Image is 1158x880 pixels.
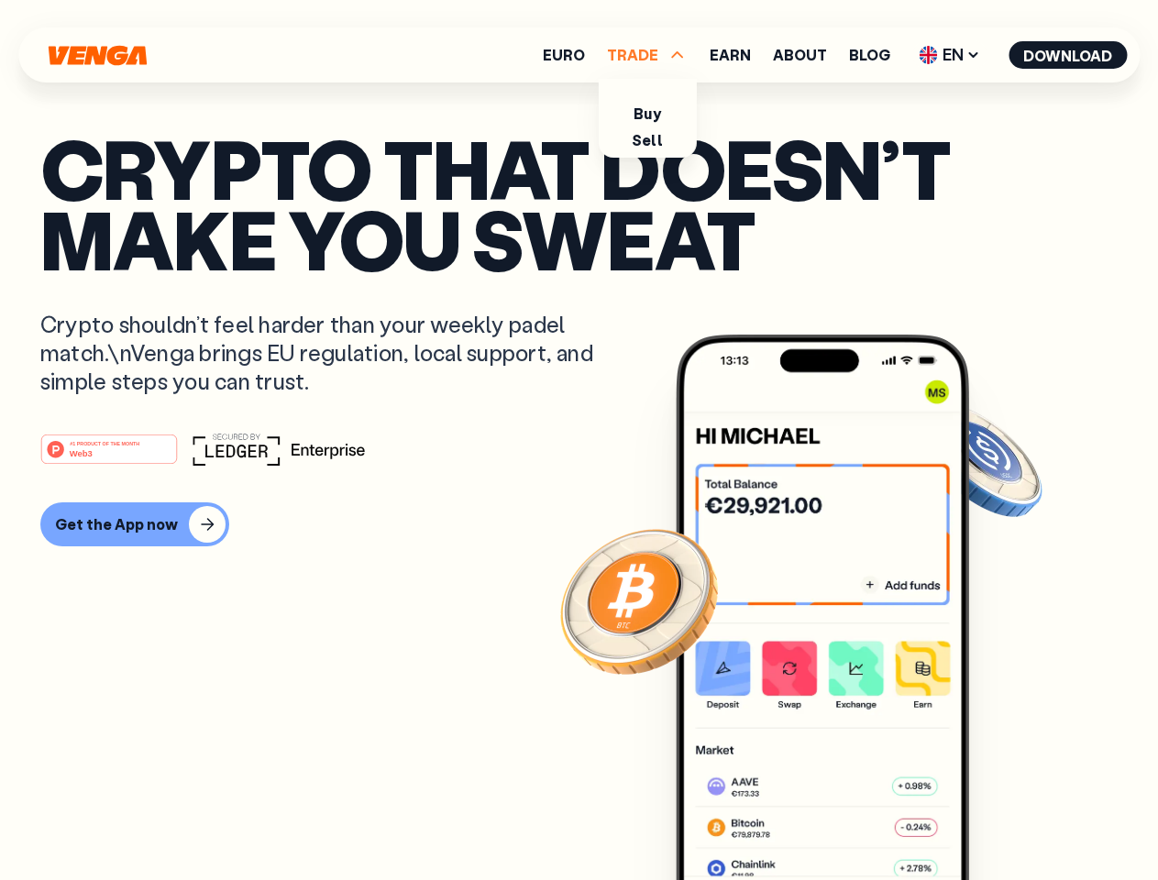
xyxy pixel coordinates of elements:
[55,515,178,533] div: Get the App now
[607,48,658,62] span: TRADE
[40,502,229,546] button: Get the App now
[919,46,937,64] img: flag-uk
[70,447,93,457] tspan: Web3
[773,48,827,62] a: About
[914,394,1046,526] img: USDC coin
[40,502,1118,546] a: Get the App now
[634,104,660,123] a: Buy
[543,48,585,62] a: Euro
[70,440,139,445] tspan: #1 PRODUCT OF THE MONTH
[40,310,620,396] p: Crypto shouldn’t feel harder than your weekly padel match.\nVenga brings EU regulation, local sup...
[607,44,688,66] span: TRADE
[849,48,890,62] a: Blog
[627,157,668,176] a: Swap
[40,133,1118,273] p: Crypto that doesn’t make you sweat
[46,45,149,66] svg: Home
[710,48,751,62] a: Earn
[40,445,178,468] a: #1 PRODUCT OF THE MONTHWeb3
[557,518,722,683] img: Bitcoin
[632,130,663,149] a: Sell
[912,40,987,70] span: EN
[1009,41,1127,69] button: Download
